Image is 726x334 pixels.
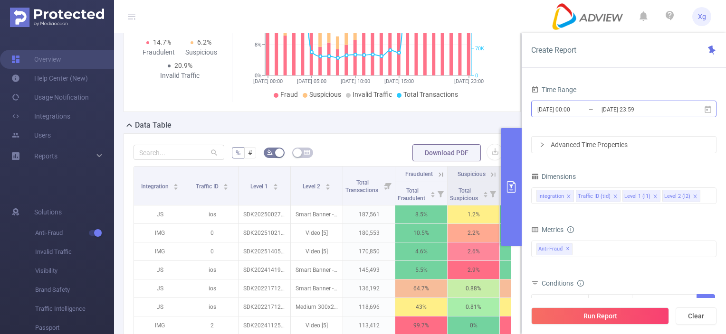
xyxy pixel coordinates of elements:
span: Metrics [531,226,564,233]
p: Smart Banner - 320x50 [0] [291,279,343,297]
button: Clear [676,307,716,325]
div: Contains [593,295,623,310]
span: Level 1 [250,183,269,190]
p: ios [186,205,238,223]
i: icon: close [566,194,571,200]
p: 5.5% [395,261,447,279]
span: Traffic Intelligence [35,299,114,318]
p: 0.88% [448,279,499,297]
a: Integrations [11,107,70,126]
img: Protected Media [10,8,104,27]
div: Traffic ID (tid) [578,190,611,203]
div: Integration [536,295,571,310]
p: Video [5] [291,242,343,260]
span: 14.7% [153,38,171,46]
tspan: 0% [255,73,261,79]
button: Run Report [531,307,669,325]
a: Reports [34,147,57,166]
p: ios [186,279,238,297]
i: icon: close [613,194,618,200]
p: ios [186,298,238,316]
span: Fraudulent [405,171,433,177]
p: 43.8% [500,298,552,316]
i: Filter menu [486,182,499,205]
i: icon: caret-up [430,190,435,193]
span: Brand Safety [35,280,114,299]
tspan: [DATE] 15:00 [384,78,413,84]
div: icon: rightAdvanced Time Properties [532,137,716,153]
span: Visibility [35,261,114,280]
span: Suspicious [309,91,341,98]
p: 136,192 [343,279,395,297]
span: Dimensions [531,173,576,180]
i: icon: caret-up [223,182,229,185]
p: 2.9% [448,261,499,279]
p: 8.5% [395,205,447,223]
div: Level 1 (l1) [624,190,650,203]
div: Fraudulent [137,47,180,57]
i: icon: caret-down [223,186,229,189]
p: SDK202514050206455r9iip1n5libqsc [239,242,290,260]
i: icon: close [693,194,697,200]
span: Total Transactions [403,91,458,98]
p: 7.2% [500,242,552,260]
p: 10.5% [395,224,447,242]
i: icon: info-circle [577,280,584,287]
p: JS [134,298,186,316]
span: Create Report [531,46,576,55]
a: Users [11,126,51,145]
p: Smart Banner - 320x50 [0] [291,261,343,279]
p: 118,696 [343,298,395,316]
span: Total Fraudulent [398,187,427,202]
tspan: [DATE] 00:00 [253,78,283,84]
i: icon: caret-up [325,182,330,185]
div: Level 2 (l2) [664,190,690,203]
li: Traffic ID (tid) [576,190,621,202]
div: Sort [223,182,229,188]
div: Sort [430,190,436,196]
p: Smart Banner - 320x50 [0] [291,205,343,223]
p: 2.6% [448,242,499,260]
p: SDK20250027120226cxxdb7eglzgd08b [239,205,290,223]
i: icon: caret-down [273,186,278,189]
p: 187,561 [343,205,395,223]
p: 4.6% [395,242,447,260]
span: Time Range [531,86,576,93]
div: Sort [173,182,179,188]
span: Suspicious [458,171,486,177]
span: Anti-Fraud [536,243,573,255]
a: Usage Notification [11,88,89,107]
p: JS [134,261,186,279]
p: 145,493 [343,261,395,279]
i: icon: caret-down [430,194,435,196]
li: Level 1 (l1) [622,190,660,202]
span: Reports [34,152,57,160]
p: 1.2% [448,205,499,223]
p: IMG [134,224,186,242]
span: Solutions [34,203,62,222]
i: icon: close [653,194,658,200]
p: Video [5] [291,224,343,242]
span: % [236,149,240,157]
i: icon: caret-up [173,182,179,185]
tspan: [DATE] 10:00 [340,78,370,84]
h2: Data Table [135,120,172,131]
span: Invalid Traffic [35,242,114,261]
input: Search... [134,145,224,160]
p: JS [134,205,186,223]
i: icon: table [304,149,310,155]
span: Total Transactions [345,179,380,194]
p: 2.2% [448,224,499,242]
p: 0.81% [448,298,499,316]
span: Total Suspicious [450,187,479,202]
div: Sort [273,182,278,188]
i: icon: caret-down [325,186,330,189]
button: Add [697,294,715,311]
div: Sort [483,190,488,196]
span: Invalid Traffic [353,91,392,98]
p: SDK20221712050410xhhnonnqqwbv3yi [239,298,290,316]
p: 12.7% [500,224,552,242]
p: 43% [395,298,447,316]
span: # [248,149,252,157]
p: 8.4% [500,261,552,279]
